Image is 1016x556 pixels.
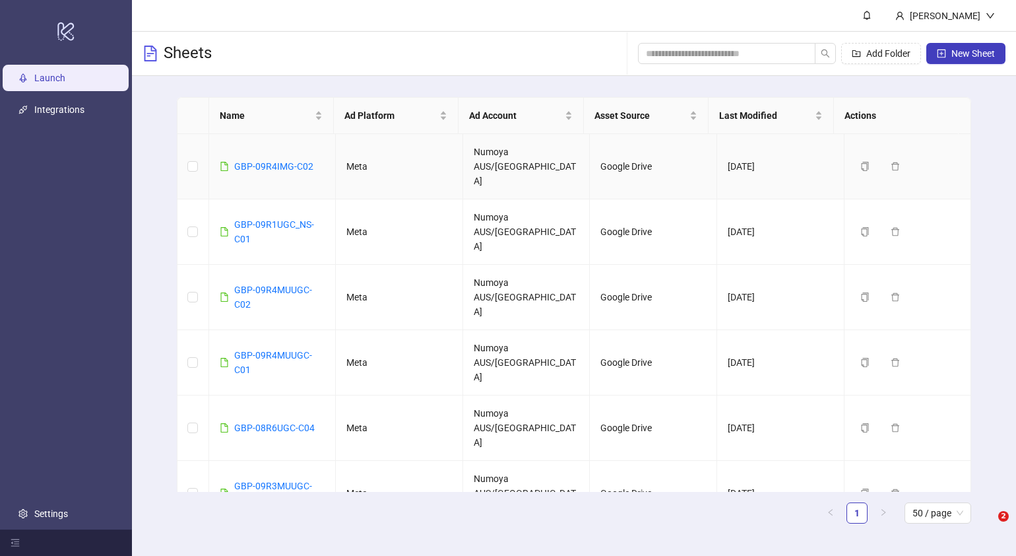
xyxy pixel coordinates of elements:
[590,265,717,330] td: Google Drive
[336,396,463,461] td: Meta
[234,285,312,310] a: GBP-09R4MUUGC-C02
[463,265,590,330] td: Numoya AUS/[GEOGRAPHIC_DATA]
[860,358,870,367] span: copy
[834,98,959,134] th: Actions
[590,330,717,396] td: Google Drive
[971,511,1003,543] iframe: Intercom live chat
[860,293,870,302] span: copy
[860,227,870,236] span: copy
[220,358,229,367] span: file
[143,46,158,61] span: file-text
[463,134,590,199] td: Numoya AUS/[GEOGRAPHIC_DATA]
[951,48,995,59] span: New Sheet
[891,358,900,367] span: delete
[891,293,900,302] span: delete
[841,43,921,64] button: Add Folder
[463,330,590,396] td: Numoya AUS/[GEOGRAPHIC_DATA]
[719,108,811,123] span: Last Modified
[220,108,312,123] span: Name
[860,162,870,171] span: copy
[717,461,844,526] td: [DATE]
[717,330,844,396] td: [DATE]
[860,489,870,498] span: copy
[905,9,986,23] div: [PERSON_NAME]
[463,461,590,526] td: Numoya AUS/[GEOGRAPHIC_DATA]
[590,461,717,526] td: Google Drive
[905,503,971,524] div: Page Size
[220,293,229,302] span: file
[926,43,1005,64] button: New Sheet
[860,423,870,433] span: copy
[584,98,709,134] th: Asset Source
[891,162,900,171] span: delete
[891,489,900,498] span: delete
[986,11,995,20] span: down
[847,503,867,523] a: 1
[209,98,334,134] th: Name
[862,11,872,20] span: bell
[220,489,229,498] span: file
[344,108,437,123] span: Ad Platform
[820,503,841,524] li: Previous Page
[717,134,844,199] td: [DATE]
[34,104,84,115] a: Integrations
[234,481,312,506] a: GBP-09R3MUUGC-C04
[34,508,68,519] a: Settings
[336,199,463,265] td: Meta
[34,73,65,83] a: Launch
[873,503,894,524] li: Next Page
[469,108,561,123] span: Ad Account
[220,227,229,236] span: file
[879,508,887,516] span: right
[220,162,229,171] span: file
[846,503,868,524] li: 1
[234,423,315,433] a: GBP-08R6UGC-C04
[717,199,844,265] td: [DATE]
[891,227,900,236] span: delete
[820,503,841,524] button: left
[590,396,717,461] td: Google Drive
[594,108,687,123] span: Asset Source
[717,396,844,461] td: [DATE]
[937,49,946,58] span: plus-square
[463,396,590,461] td: Numoya AUS/[GEOGRAPHIC_DATA]
[463,199,590,265] td: Numoya AUS/[GEOGRAPHIC_DATA]
[866,48,910,59] span: Add Folder
[336,330,463,396] td: Meta
[334,98,459,134] th: Ad Platform
[459,98,583,134] th: Ad Account
[717,265,844,330] td: [DATE]
[234,161,313,172] a: GBP-09R4IMG-C02
[998,511,1009,522] span: 2
[891,423,900,433] span: delete
[709,98,833,134] th: Last Modified
[11,538,20,547] span: menu-fold
[827,508,835,516] span: left
[590,134,717,199] td: Google Drive
[852,49,861,58] span: folder-add
[895,11,905,20] span: user
[220,423,229,433] span: file
[912,503,963,523] span: 50 / page
[164,43,212,64] h3: Sheets
[821,49,830,58] span: search
[336,134,463,199] td: Meta
[336,265,463,330] td: Meta
[234,350,312,375] a: GBP-09R4MUUGC-C01
[336,461,463,526] td: Meta
[234,219,314,244] a: GBP-09R1UGC_NS-C01
[873,503,894,524] button: right
[590,199,717,265] td: Google Drive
